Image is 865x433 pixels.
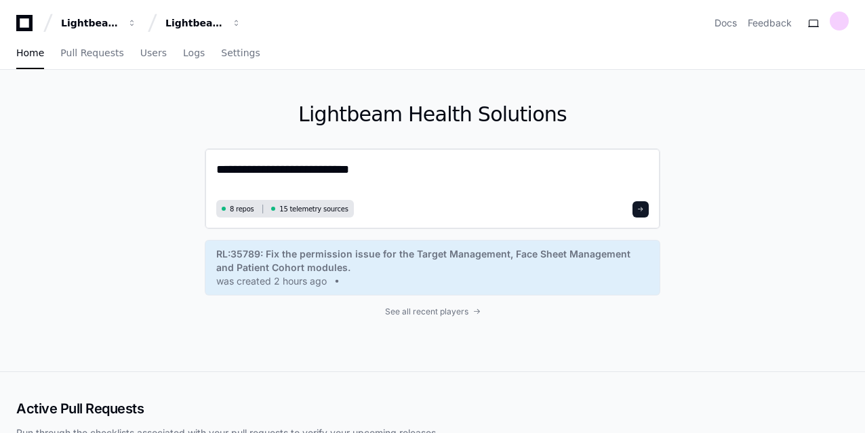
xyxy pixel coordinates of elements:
[16,38,44,69] a: Home
[715,16,737,30] a: Docs
[216,274,327,288] span: was created 2 hours ago
[205,306,660,317] a: See all recent players
[183,49,205,57] span: Logs
[216,247,649,274] span: RL:35789: Fix the permission issue for the Target Management, Face Sheet Management and Patient C...
[385,306,468,317] span: See all recent players
[60,49,123,57] span: Pull Requests
[140,38,167,69] a: Users
[221,38,260,69] a: Settings
[60,38,123,69] a: Pull Requests
[221,49,260,57] span: Settings
[140,49,167,57] span: Users
[56,11,142,35] button: Lightbeam Health
[165,16,224,30] div: Lightbeam Health Solutions
[748,16,792,30] button: Feedback
[160,11,247,35] button: Lightbeam Health Solutions
[16,399,849,418] h2: Active Pull Requests
[216,247,649,288] a: RL:35789: Fix the permission issue for the Target Management, Face Sheet Management and Patient C...
[230,204,254,214] span: 8 repos
[279,204,348,214] span: 15 telemetry sources
[205,102,660,127] h1: Lightbeam Health Solutions
[183,38,205,69] a: Logs
[61,16,119,30] div: Lightbeam Health
[16,49,44,57] span: Home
